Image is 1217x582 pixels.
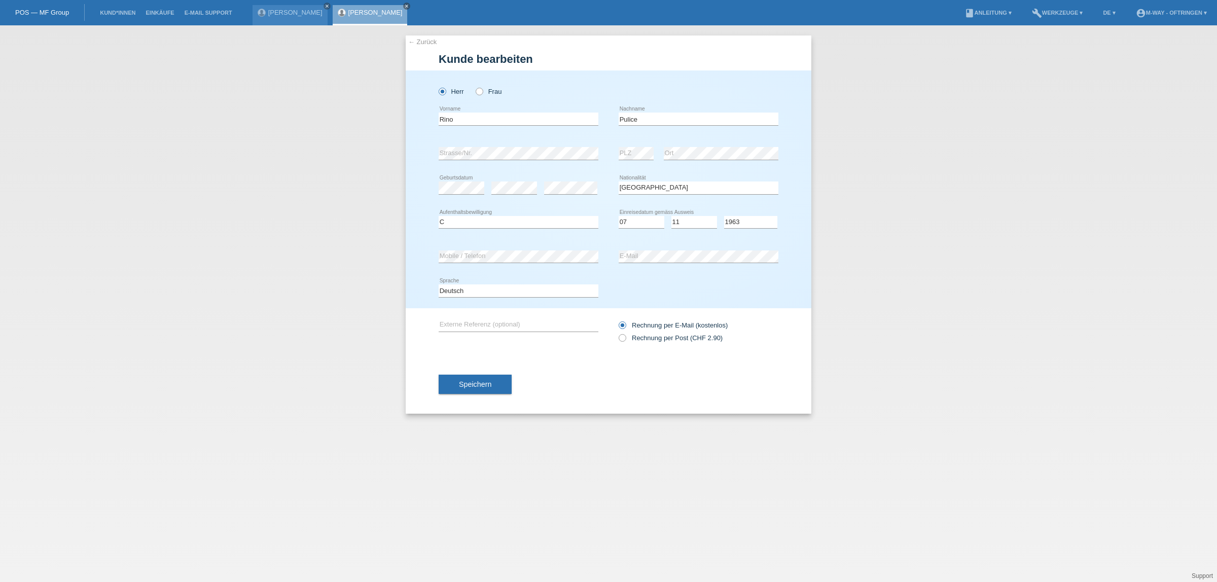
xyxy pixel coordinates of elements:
input: Frau [476,88,482,94]
a: E-Mail Support [180,10,237,16]
a: close [324,3,331,10]
input: Herr [439,88,445,94]
a: Kund*innen [95,10,140,16]
label: Frau [476,88,502,95]
span: Speichern [459,380,491,388]
a: DE ▾ [1098,10,1120,16]
label: Rechnung per E-Mail (kostenlos) [619,321,728,329]
h1: Kunde bearbeiten [439,53,778,65]
i: close [404,4,409,9]
a: account_circlem-way - Oftringen ▾ [1131,10,1212,16]
i: book [964,8,975,18]
label: Herr [439,88,464,95]
a: close [403,3,410,10]
a: POS — MF Group [15,9,69,16]
input: Rechnung per Post (CHF 2.90) [619,334,625,347]
a: buildWerkzeuge ▾ [1027,10,1088,16]
input: Rechnung per E-Mail (kostenlos) [619,321,625,334]
i: account_circle [1136,8,1146,18]
a: [PERSON_NAME] [348,9,403,16]
a: [PERSON_NAME] [268,9,323,16]
i: build [1032,8,1042,18]
a: bookAnleitung ▾ [959,10,1017,16]
a: Support [1192,572,1213,579]
a: ← Zurück [408,38,437,46]
label: Rechnung per Post (CHF 2.90) [619,334,723,342]
a: Einkäufe [140,10,179,16]
button: Speichern [439,375,512,394]
i: close [325,4,330,9]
